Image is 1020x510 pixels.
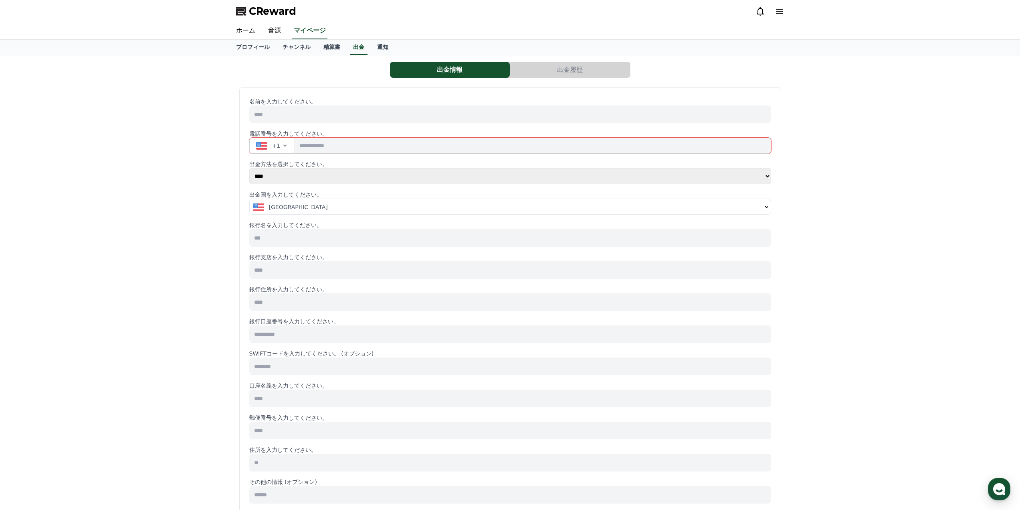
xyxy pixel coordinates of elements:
button: 出金情報 [390,62,510,78]
a: チャンネル [276,40,317,55]
p: 銀行住所を入力してください。 [249,285,771,293]
p: 郵便番号を入力してください。 [249,414,771,422]
p: 出金方法を選択してください。 [249,160,771,168]
a: マイページ [292,22,327,39]
p: 口座名義を入力してください。 [249,382,771,390]
a: 精算書 [317,40,347,55]
p: 住所を入力してください。 [249,446,771,454]
p: 電話番号を入力してください。 [249,130,771,138]
p: 銀行支店を入力してください。 [249,253,771,261]
p: 出金国を入力してください。 [249,191,771,199]
a: CReward [236,5,296,18]
p: SWIFTコードを入力してください。 (オプション) [249,349,771,358]
a: 通知 [371,40,395,55]
p: 銀行口座番号を入力してください。 [249,317,771,325]
a: ホーム [230,22,262,39]
span: +1 [272,142,281,150]
a: プロフィール [230,40,276,55]
button: 出金履歴 [510,62,630,78]
p: その他の情報 (オプション) [249,478,771,486]
a: 出金履歴 [510,62,630,78]
a: 出金 [350,40,368,55]
p: 名前を入力してください。 [249,98,771,106]
p: 銀行名を入力してください。 [249,221,771,229]
a: 音源 [262,22,287,39]
span: CReward [249,5,296,18]
span: [GEOGRAPHIC_DATA] [269,203,328,211]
